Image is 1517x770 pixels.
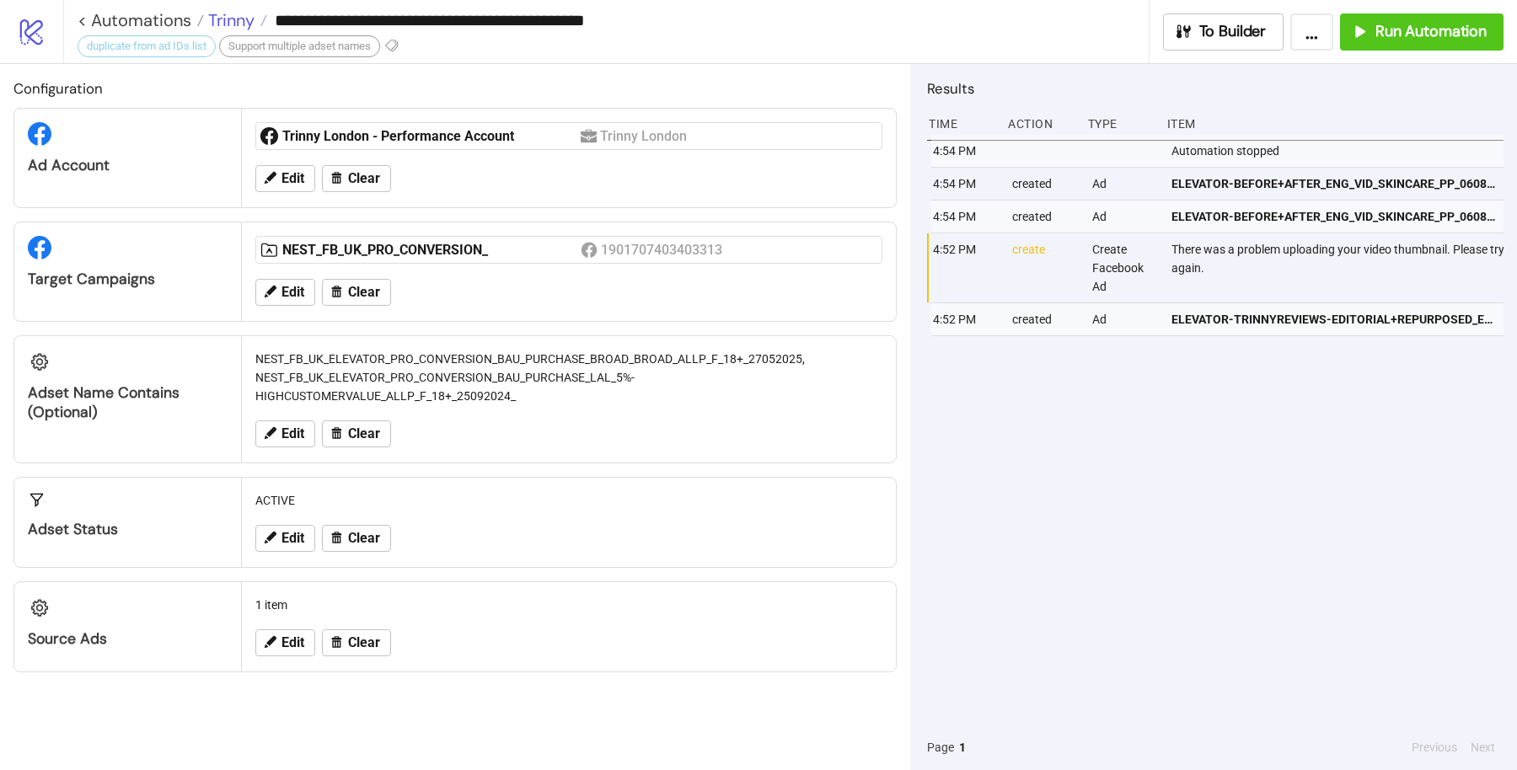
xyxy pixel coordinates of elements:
[281,171,304,186] span: Edit
[1010,168,1078,200] div: created
[1091,303,1158,335] div: Ad
[255,629,315,656] button: Edit
[348,285,380,300] span: Clear
[322,420,391,447] button: Clear
[348,171,380,186] span: Clear
[927,108,994,140] div: Time
[1010,303,1078,335] div: created
[1010,201,1078,233] div: created
[1171,168,1496,200] a: ELEVATOR-BEFORE+AFTER_ENG_VID_SKINCARE_PP_06082025_CC_SC7_USP9_TL_
[13,78,897,99] h2: Configuration
[281,426,304,441] span: Edit
[322,165,391,192] button: Clear
[282,127,581,146] div: Trinny London - Performance Account
[281,285,304,300] span: Edit
[931,303,999,335] div: 4:52 PM
[249,343,889,412] div: NEST_FB_UK_ELEVATOR_PRO_CONVERSION_BAU_PURCHASE_BROAD_BROAD_ALLP_F_18+_27052025, NEST_FB_UK_ELEVA...
[348,635,380,650] span: Clear
[78,12,204,29] a: < Automations
[249,589,889,621] div: 1 item
[1086,108,1154,140] div: Type
[282,241,581,259] div: NEST_FB_UK_PRO_CONVERSION_
[1171,303,1496,335] a: ELEVATOR-TRINNYREVIEWS-EDITORIAL+REPURPOSED_ENG_VID_SKINCARE_PP_06082025_CC_SC9_USP7_TL_
[281,635,304,650] span: Edit
[931,201,999,233] div: 4:54 PM
[1171,207,1496,226] span: ELEVATOR-BEFORE+AFTER_ENG_VID_SKINCARE_PP_06082025_CC_SC7_USP9_TL_
[931,135,999,167] div: 4:54 PM
[1006,108,1074,140] div: Action
[1163,13,1284,51] button: To Builder
[249,484,889,516] div: ACTIVE
[931,168,999,200] div: 4:54 PM
[1010,233,1078,302] div: create
[78,35,216,57] div: duplicate from ad IDs list
[1091,201,1158,233] div: Ad
[28,156,228,175] div: Ad Account
[1171,310,1496,329] span: ELEVATOR-TRINNYREVIEWS-EDITORIAL+REPURPOSED_ENG_VID_SKINCARE_PP_06082025_CC_SC9_USP7_TL_
[1340,13,1504,51] button: Run Automation
[28,383,228,422] div: Adset Name contains (optional)
[1171,201,1496,233] a: ELEVATOR-BEFORE+AFTER_ENG_VID_SKINCARE_PP_06082025_CC_SC7_USP9_TL_
[927,738,954,757] span: Page
[1199,22,1267,41] span: To Builder
[255,165,315,192] button: Edit
[204,9,255,31] span: Trinny
[255,525,315,552] button: Edit
[281,531,304,546] span: Edit
[322,525,391,552] button: Clear
[1170,135,1508,167] div: Automation stopped
[322,629,391,656] button: Clear
[1466,738,1500,757] button: Next
[28,520,228,539] div: Adset Status
[322,279,391,306] button: Clear
[1375,22,1487,41] span: Run Automation
[348,531,380,546] span: Clear
[255,420,315,447] button: Edit
[348,426,380,441] span: Clear
[1407,738,1462,757] button: Previous
[1166,108,1504,140] div: Item
[28,629,228,649] div: Source Ads
[204,12,267,29] a: Trinny
[28,270,228,289] div: Target Campaigns
[600,126,690,147] div: Trinny London
[931,233,999,302] div: 4:52 PM
[255,279,315,306] button: Edit
[1170,233,1508,302] div: There was a problem uploading your video thumbnail. Please try again.
[1091,233,1158,302] div: Create Facebook Ad
[927,78,1504,99] h2: Results
[219,35,380,57] div: Support multiple adset names
[954,738,971,757] button: 1
[1091,168,1158,200] div: Ad
[1171,174,1496,193] span: ELEVATOR-BEFORE+AFTER_ENG_VID_SKINCARE_PP_06082025_CC_SC7_USP9_TL_
[601,239,725,260] div: 1901707403403313
[1290,13,1333,51] button: ...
